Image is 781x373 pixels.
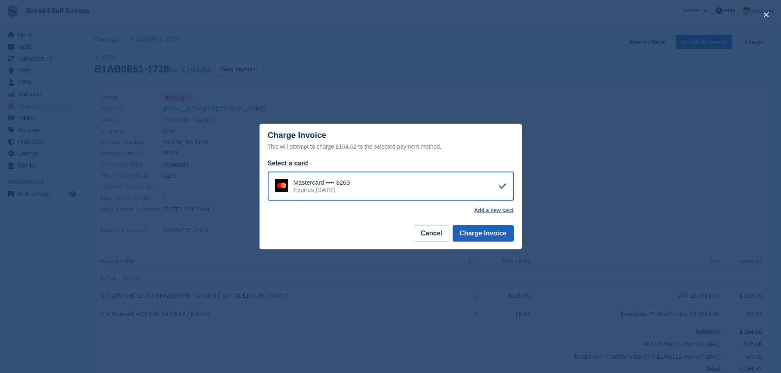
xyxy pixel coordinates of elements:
[760,8,773,21] button: close
[268,142,514,151] div: This will attempt to charge £164.62 to the selected payment method.
[268,158,514,168] div: Select a card
[474,207,513,214] a: Add a new card
[268,131,514,151] div: Charge Invoice
[294,179,350,186] div: Mastercard •••• 3263
[453,225,514,242] button: Charge Invoice
[414,225,449,242] button: Cancel
[275,179,288,192] img: Mastercard Logo
[294,186,350,194] div: Expires [DATE]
